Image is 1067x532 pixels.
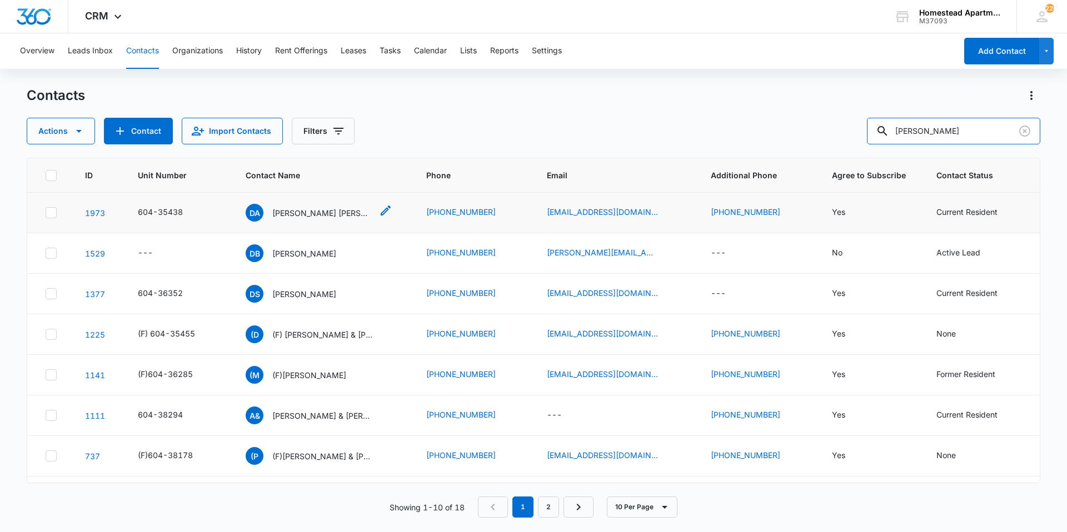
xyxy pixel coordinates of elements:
span: A& [246,406,263,424]
p: [PERSON_NAME] [PERSON_NAME] [PERSON_NAME] [272,207,372,219]
a: [PHONE_NUMBER] [711,449,780,461]
div: Agree to Subscribe - Yes - Select to Edit Field [832,287,865,300]
span: CRM [85,10,108,22]
a: [PERSON_NAME][EMAIL_ADDRESS][PERSON_NAME][DOMAIN_NAME] [547,247,658,258]
p: [PERSON_NAME] & [PERSON_NAME] [272,410,372,421]
button: Clear [1016,122,1034,140]
div: Contact Status - Current Resident - Select to Edit Field [936,409,1018,422]
button: History [236,33,262,69]
span: Unit Number [138,169,219,181]
p: (F)[PERSON_NAME] & [PERSON_NAME] [272,450,372,462]
a: Navigate to contact details page for Arlene & David Courtley [85,411,105,420]
div: Current Resident [936,287,998,299]
span: ID [85,169,95,181]
a: Navigate to contact details page for (F)David Mike [85,370,105,380]
input: Search Contacts [867,118,1040,144]
a: [PHONE_NUMBER] [426,328,496,339]
div: Agree to Subscribe - Yes - Select to Edit Field [832,368,865,382]
a: [EMAIL_ADDRESS][DOMAIN_NAME] [547,368,658,380]
div: Unit Number - (F)604-36285 - Select to Edit Field [138,368,213,382]
a: Navigate to contact details page for David S. Gaytan [85,289,105,299]
a: [PHONE_NUMBER] [426,247,496,258]
div: Phone - (970) 646-2034 - Select to Edit Field [426,449,516,463]
div: Additional Phone - (970) 342-0432 - Select to Edit Field [711,409,800,422]
button: Lists [460,33,477,69]
div: account name [919,8,1000,17]
a: [PHONE_NUMBER] [426,206,496,218]
div: Additional Phone - (928) 715-2972 - Select to Edit Field [711,449,800,463]
div: Active Lead [936,247,980,258]
div: --- [711,287,726,300]
span: Email [547,169,668,181]
nav: Pagination [478,496,594,518]
div: No [832,247,842,258]
div: (F)604-36285 [138,368,193,380]
div: Contact Status - Current Resident - Select to Edit Field [936,287,1018,300]
div: Agree to Subscribe - Yes - Select to Edit Field [832,449,865,463]
div: None [936,449,956,461]
div: Agree to Subscribe - No - Select to Edit Field [832,247,862,260]
div: Email - lissamp97@gmail.com - Select to Edit Field [547,449,678,463]
button: 10 Per Page [607,496,677,518]
button: Filters [292,118,355,144]
div: Phone - (970) 800-1587 - Select to Edit Field [426,328,516,341]
div: Additional Phone - (970) 451-3674 - Select to Edit Field [711,206,800,219]
div: Yes [832,409,845,420]
div: Contact Name - (F)David Mike - Select to Edit Field [246,366,366,384]
p: (F)[PERSON_NAME] [272,369,346,381]
button: Actions [27,118,95,144]
div: (F)604-38178 [138,449,193,461]
div: --- [711,247,726,260]
div: Phone - (970) 373-9894 - Select to Edit Field [426,368,516,382]
div: 604-38294 [138,409,183,420]
a: [EMAIL_ADDRESS][DOMAIN_NAME] [547,206,658,218]
p: [PERSON_NAME] [272,248,336,259]
a: [PHONE_NUMBER] [711,409,780,420]
button: Organizations [172,33,223,69]
a: Navigate to contact details page for (F) David & Debbie Ashworth [85,330,105,339]
span: Phone [426,169,504,181]
div: Contact Name - David Alejandro Gonzales Flores Gerardo Campos - Select to Edit Field [246,204,392,222]
div: Contact Status - None - Select to Edit Field [936,328,976,341]
span: (M [246,366,263,384]
span: (D [246,325,263,343]
div: Email - DavidalejandroGonzalesFlores1@gmail.com - Select to Edit Field [547,206,678,219]
a: [EMAIL_ADDRESS][DOMAIN_NAME] [547,287,658,299]
button: Rent Offerings [275,33,327,69]
button: Add Contact [964,38,1039,64]
a: [PHONE_NUMBER] [426,409,496,420]
div: Additional Phone - (970) 581-4282 - Select to Edit Field [711,368,800,382]
span: DA [246,204,263,222]
div: Unit Number - - Select to Edit Field [138,247,173,260]
div: Additional Phone - (337) 718-8996 - Select to Edit Field [711,328,800,341]
a: [PHONE_NUMBER] [711,328,780,339]
div: Contact Status - Current Resident - Select to Edit Field [936,206,1018,219]
div: Yes [832,368,845,380]
span: Agree to Subscribe [832,169,910,181]
button: Overview [20,33,54,69]
button: Tasks [380,33,401,69]
div: Current Resident [936,409,998,420]
button: Leads Inbox [68,33,113,69]
div: Contact Name - David S. Gaytan - Select to Edit Field [246,285,356,303]
p: (F) [PERSON_NAME] & [PERSON_NAME] [272,329,372,340]
a: [PHONE_NUMBER] [711,368,780,380]
div: Former Resident [936,368,995,380]
div: Additional Phone - - Select to Edit Field [711,287,746,300]
p: [PERSON_NAME] [272,288,336,300]
a: Navigate to contact details page for David Barth [85,249,105,258]
span: Contact Name [246,169,383,181]
div: Contact Name - (F)Melissa Pettingill & David Perez - Select to Edit Field [246,447,392,465]
div: 604-35438 [138,206,183,218]
div: Contact Status - Active Lead - Select to Edit Field [936,247,1000,260]
span: (P [246,447,263,465]
a: [PHONE_NUMBER] [426,449,496,461]
div: Phone - (720) 357-0664 - Select to Edit Field [426,287,516,300]
a: [PHONE_NUMBER] [711,206,780,218]
a: Navigate to contact details page for (F)Melissa Pettingill & David Perez [85,451,100,461]
a: [PHONE_NUMBER] [426,287,496,299]
a: [EMAIL_ADDRESS][DOMAIN_NAME] [547,449,658,461]
h1: Contacts [27,87,85,104]
div: notifications count [1045,4,1054,13]
button: Calendar [414,33,447,69]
